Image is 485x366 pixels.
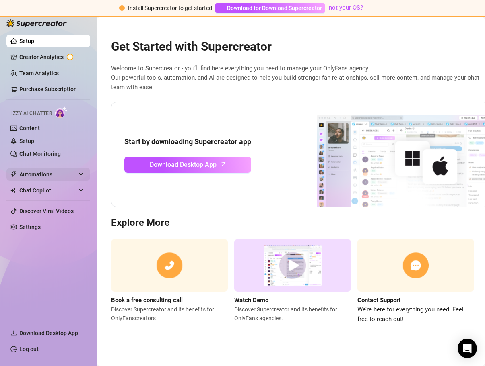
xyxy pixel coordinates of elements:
span: thunderbolt [10,171,17,178]
img: logo-BBDzfeDw.svg [6,19,67,27]
a: Settings [19,224,41,230]
img: supercreator demo [234,239,351,292]
span: We’re here for everything you need. Feel free to reach out! [357,305,474,324]
a: Purchase Subscription [19,83,84,96]
span: Discover Supercreator and its benefits for OnlyFans creators [111,305,228,323]
strong: Contact Support [357,296,400,304]
img: Chat Copilot [10,188,16,193]
img: AI Chatter [55,106,68,118]
strong: Start by downloading Supercreator app [124,137,251,146]
a: Discover Viral Videos [19,208,74,214]
a: Chat Monitoring [19,151,61,157]
img: consulting call [111,239,228,292]
span: Download Desktop App [19,330,78,336]
a: Setup [19,138,34,144]
a: Download Desktop Apparrow-up [124,157,251,173]
a: Book a free consulting callDiscover Supercreator and its benefits for OnlyFanscreators [111,239,228,324]
span: Chat Copilot [19,184,76,197]
strong: Watch Demo [234,296,268,304]
a: Setup [19,38,34,44]
span: arrow-up [219,159,228,169]
span: Automations [19,168,76,181]
img: contact support [357,239,474,292]
a: Content [19,125,40,131]
strong: Book a free consulting call [111,296,183,304]
span: Download for Download Supercreator [227,4,322,12]
span: download [10,330,17,336]
span: Download Desktop App [150,159,217,170]
span: Izzy AI Chatter [11,110,52,117]
a: Team Analytics [19,70,59,76]
a: Creator Analytics exclamation-circle [19,51,84,63]
span: exclamation-circle [119,5,125,11]
a: Download for Download Supercreator [215,3,325,13]
a: Watch DemoDiscover Supercreator and its benefits for OnlyFans agencies. [234,239,351,324]
span: Install Supercreator to get started [128,5,212,11]
div: Open Intercom Messenger [458,339,477,358]
span: download [218,5,224,11]
span: Discover Supercreator and its benefits for OnlyFans agencies. [234,305,351,323]
a: Log out [19,346,39,352]
a: not your OS? [329,4,363,11]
